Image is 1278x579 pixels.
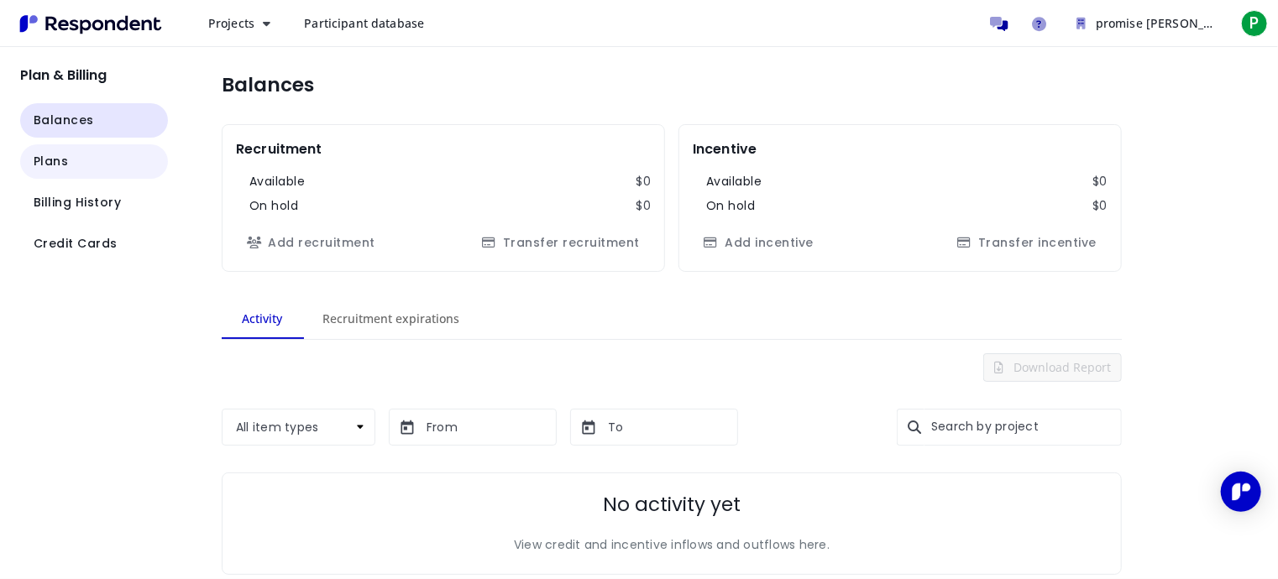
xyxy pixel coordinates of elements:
[706,173,762,190] dt: Available
[195,8,284,39] button: Projects
[706,197,756,215] dt: On hold
[427,419,527,441] input: From
[34,112,94,129] span: Balances
[1241,10,1268,37] span: P
[514,536,830,554] p: View credit and incentive inflows and outflows here.
[34,153,69,170] span: Plans
[249,173,306,190] dt: Available
[304,15,424,31] span: Participant database
[636,173,652,190] dd: $0
[1093,173,1108,190] dd: $0
[208,15,254,31] span: Projects
[1238,8,1271,39] button: P
[236,228,386,258] button: Add recruitment
[13,10,168,38] img: Respondent
[1010,359,1111,375] span: Download Report
[924,409,1122,446] input: Search by project
[983,353,1122,382] button: Download Report
[236,138,322,159] h2: Recruitment
[608,419,709,441] input: To
[20,67,168,83] h2: Plan & Billing
[392,414,422,444] button: md-calendar
[222,74,314,97] h1: Balances
[946,228,1108,258] button: Transfer incentive
[20,185,168,220] button: Navigate to Billing History
[249,197,299,215] dt: On hold
[291,8,437,39] a: Participant database
[20,227,168,261] button: Navigate to Credit Cards
[1093,197,1108,215] dd: $0
[222,299,302,339] md-tab-item: Activity
[302,299,479,339] md-tab-item: Recruitment expirations
[1221,472,1261,512] div: Open Intercom Messenger
[693,138,757,159] h2: Incentive
[34,194,122,211] span: Billing History
[636,197,652,215] dd: $0
[603,493,741,517] h2: No activity yet
[693,234,825,250] span: Buying incentive has been paused while your account is under review. Review can take 1-3 business...
[1063,8,1231,39] button: promise sam organization Team
[471,234,652,250] span: Transferring recruitment has been paused while your account is under review. Review can take 1-3 ...
[34,235,118,253] span: Credit Cards
[982,7,1016,40] a: Message participants
[946,234,1108,250] span: Transferring incentive has been paused while your account is under review. Review can take 1-3 bu...
[574,414,603,444] button: md-calendar
[471,228,652,258] button: Transfer recruitment
[236,234,386,250] span: Buying recruitment has been paused while your account is under review. Review can take 1-3 busine...
[20,103,168,138] button: Navigate to Balances
[20,144,168,179] button: Navigate to Plans
[693,228,825,258] button: Add incentive
[1023,7,1056,40] a: Help and support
